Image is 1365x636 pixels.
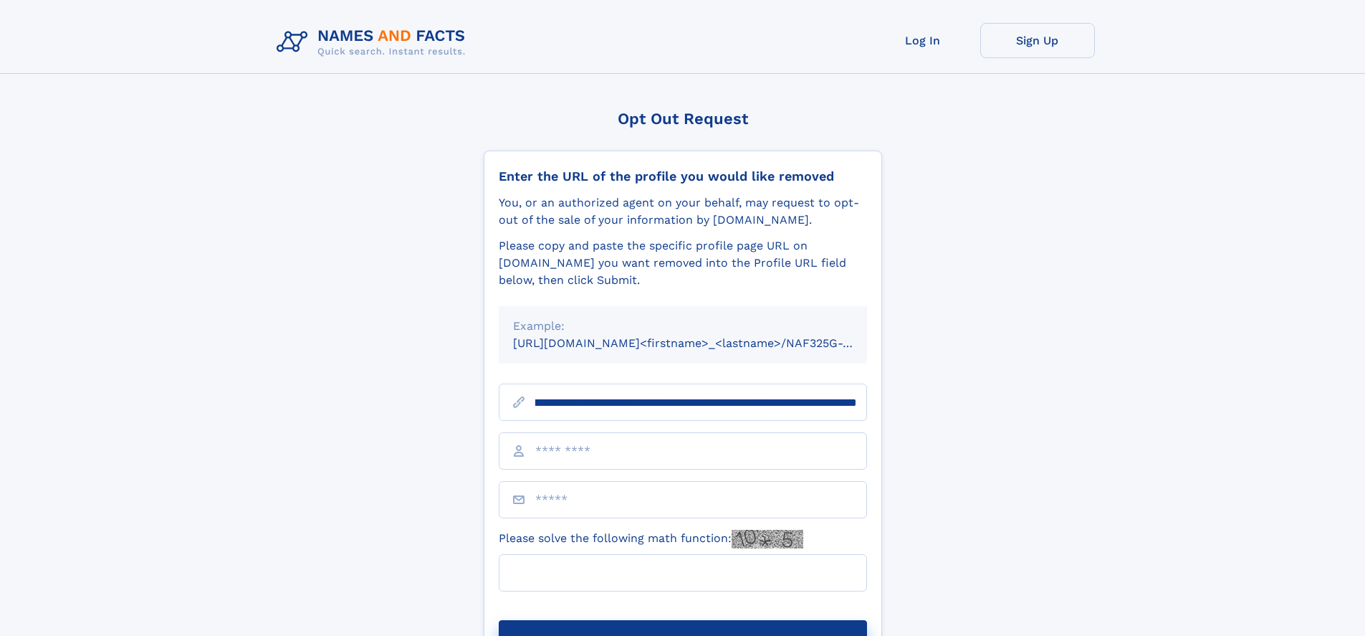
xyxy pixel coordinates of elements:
[513,336,894,350] small: [URL][DOMAIN_NAME]<firstname>_<lastname>/NAF325G-xxxxxxxx
[513,318,853,335] div: Example:
[866,23,980,58] a: Log In
[499,194,867,229] div: You, or an authorized agent on your behalf, may request to opt-out of the sale of your informatio...
[499,237,867,289] div: Please copy and paste the specific profile page URL on [DOMAIN_NAME] you want removed into the Pr...
[499,169,867,184] div: Enter the URL of the profile you would like removed
[271,23,477,62] img: Logo Names and Facts
[980,23,1095,58] a: Sign Up
[499,530,803,549] label: Please solve the following math function:
[484,110,882,128] div: Opt Out Request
